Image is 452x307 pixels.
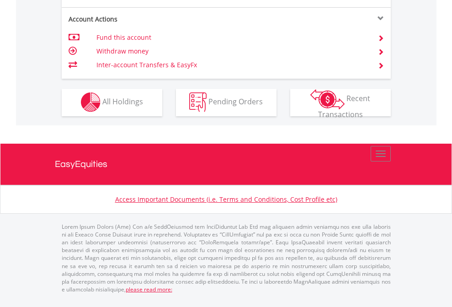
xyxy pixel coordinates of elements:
[96,58,367,72] td: Inter-account Transfers & EasyFx
[102,97,143,107] span: All Holdings
[81,92,101,112] img: holdings-wht.png
[208,97,263,107] span: Pending Orders
[189,92,207,112] img: pending_instructions-wht.png
[62,15,226,24] div: Account Actions
[96,44,367,58] td: Withdraw money
[290,89,391,116] button: Recent Transactions
[115,195,337,204] a: Access Important Documents (i.e. Terms and Conditions, Cost Profile etc)
[62,89,162,116] button: All Holdings
[55,144,398,185] a: EasyEquities
[96,31,367,44] td: Fund this account
[176,89,277,116] button: Pending Orders
[310,89,345,109] img: transactions-zar-wht.png
[126,285,172,293] a: please read more:
[318,93,371,119] span: Recent Transactions
[62,223,391,293] p: Lorem Ipsum Dolors (Ame) Con a/e SeddOeiusmod tem InciDiduntut Lab Etd mag aliquaen admin veniamq...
